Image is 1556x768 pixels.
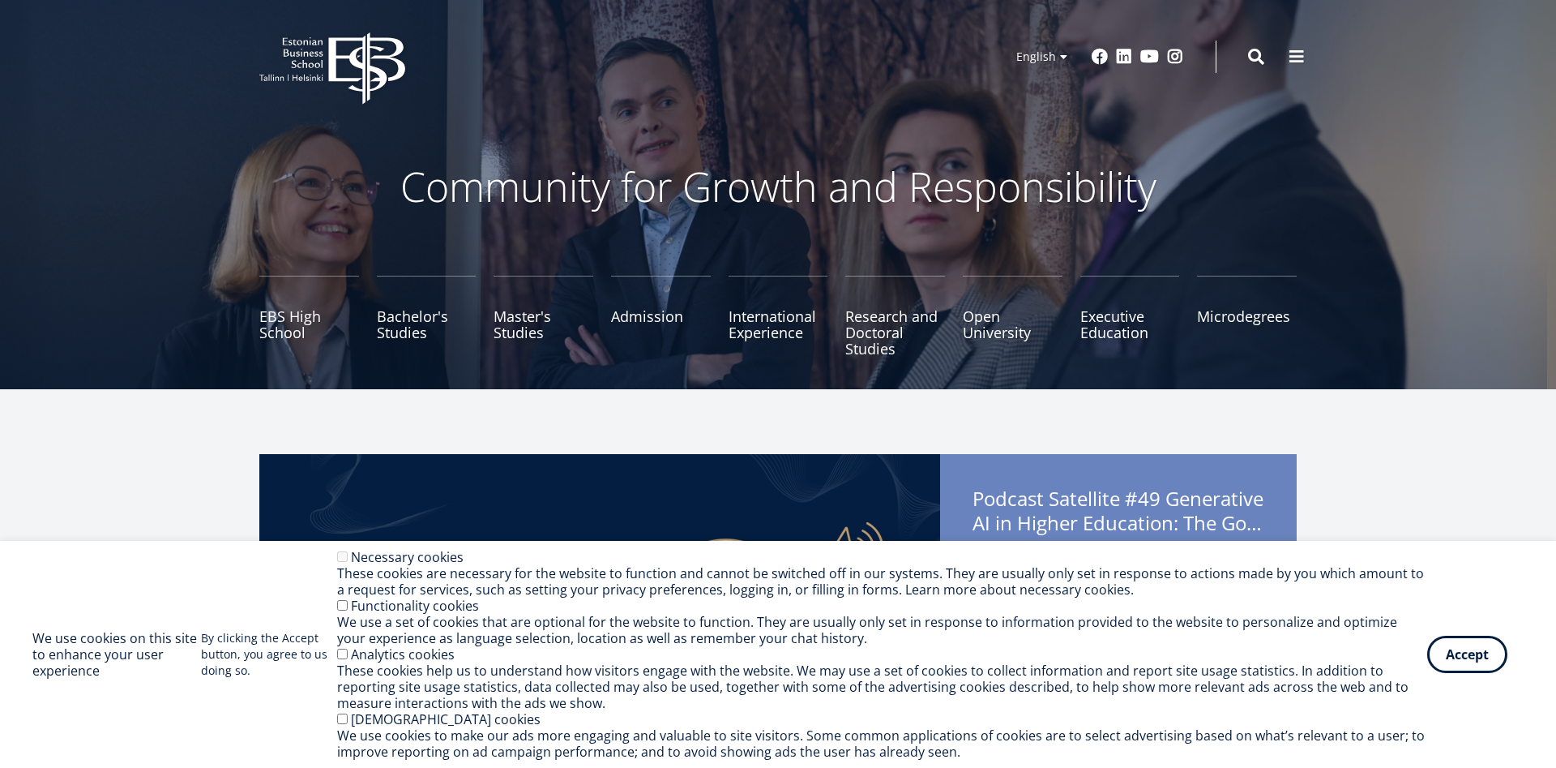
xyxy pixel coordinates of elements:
[337,727,1427,760] div: We use cookies to make our ads more engaging and valuable to site visitors. Some common applicati...
[1116,49,1132,65] a: Linkedin
[963,276,1062,357] a: Open University
[1080,276,1180,357] a: Executive Education
[377,276,477,357] a: Bachelor's Studies
[845,276,945,357] a: Research and Doctoral Studies
[494,276,593,357] a: Master's Studies
[351,710,541,728] label: [DEMOGRAPHIC_DATA] cookies
[351,646,455,663] label: Analytics cookies
[351,548,464,566] label: Necessary cookies
[351,597,479,615] label: Functionality cookies
[32,630,201,679] h2: We use cookies on this site to enhance your user experience
[259,276,359,357] a: EBS High School
[259,454,940,762] img: Satellite #49
[1167,49,1183,65] a: Instagram
[1427,636,1507,673] button: Accept
[611,276,711,357] a: Admission
[337,614,1427,646] div: We use a set of cookies that are optional for the website to function. They are usually only set ...
[201,630,338,679] p: By clicking the Accept button, you agree to us doing so.
[1092,49,1108,65] a: Facebook
[972,487,1264,540] span: Podcast Satellite #49 Generative
[337,565,1427,598] div: These cookies are necessary for the website to function and cannot be switched off in our systems...
[348,162,1208,211] p: Community for Growth and Responsibility
[972,511,1264,535] span: AI in Higher Education: The Good, the Bad, and the Ugly
[1140,49,1159,65] a: Youtube
[1197,276,1297,357] a: Microdegrees
[337,663,1427,711] div: These cookies help us to understand how visitors engage with the website. We may use a set of coo...
[729,276,828,357] a: International Experience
